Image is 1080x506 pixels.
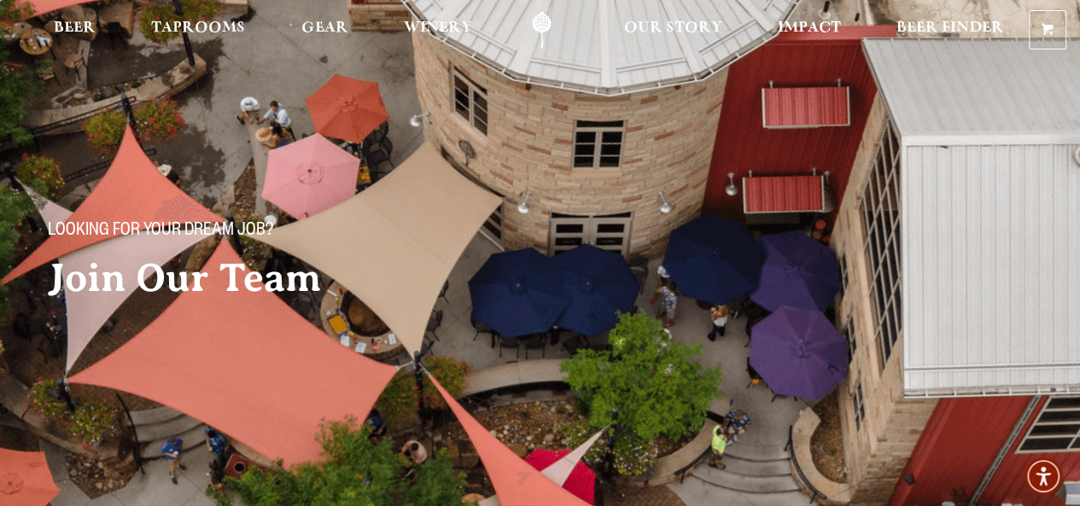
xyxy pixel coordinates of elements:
span: Looking for your dream job? [48,221,273,243]
span: Beer [54,21,96,35]
span: Impact [778,21,841,35]
a: Winery [393,11,483,49]
a: Odell Home [510,11,574,49]
h2: Join Our Team [48,257,581,300]
span: Taprooms [151,21,245,35]
span: Winery [404,21,472,35]
a: Gear [290,11,359,49]
a: Beer Finder [885,11,1015,49]
a: Taprooms [140,11,256,49]
a: Impact [767,11,852,49]
span: Our Story [624,21,722,35]
span: Gear [301,21,348,35]
a: Our Story [613,11,733,49]
a: Beer [43,11,107,49]
div: Accessibility Menu [1025,457,1062,495]
span: Beer Finder [896,21,1004,35]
